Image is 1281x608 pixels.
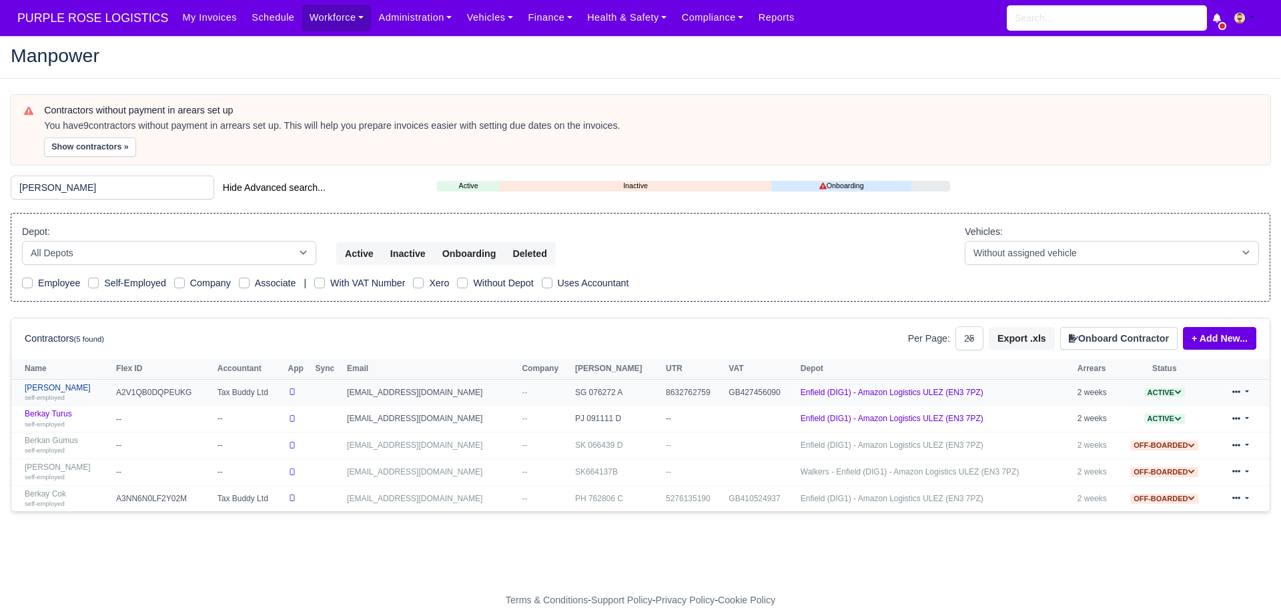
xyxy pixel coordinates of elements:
label: Per Page: [908,331,950,346]
th: VAT [725,359,797,379]
label: Xero [429,276,449,291]
td: PH 762806 C [572,485,663,511]
a: Reports [751,5,802,31]
button: Onboarding [434,242,505,265]
input: Search... [1007,5,1207,31]
div: Manpower [1,35,1280,79]
th: App [285,359,312,379]
a: [PERSON_NAME] self-employed [25,383,109,402]
th: Accountant [214,359,285,379]
td: GB427456090 [725,379,797,406]
label: Uses Accountant [558,276,629,291]
label: Self-Employed [104,276,166,291]
a: Workforce [302,5,372,31]
td: [EMAIL_ADDRESS][DOMAIN_NAME] [344,406,518,432]
td: [EMAIL_ADDRESS][DOMAIN_NAME] [344,379,518,406]
a: Privacy Policy [656,595,715,605]
a: Active [437,180,500,192]
th: Flex ID [113,359,214,379]
td: SG 076272 A [572,379,663,406]
small: self-employed [25,420,65,428]
td: -- [214,432,285,459]
small: self-employed [25,500,65,507]
td: [EMAIL_ADDRESS][DOMAIN_NAME] [344,459,518,485]
a: Berkan Gumus self-employed [25,436,109,455]
th: Arrears [1074,359,1118,379]
label: With VAT Number [330,276,405,291]
a: Walkers - Enfield (DIG1) - Amazon Logistics ULEZ (EN3 7PZ) [801,467,1019,477]
a: Compliance [675,5,751,31]
div: Chat Widget [1041,453,1281,608]
a: Enfield (DIG1) - Amazon Logistics ULEZ (EN3 7PZ) [801,494,983,503]
a: Terms & Conditions [506,595,588,605]
a: Schedule [244,5,302,31]
div: + Add New... [1178,327,1256,350]
a: Health & Safety [580,5,675,31]
td: [EMAIL_ADDRESS][DOMAIN_NAME] [344,432,518,459]
small: self-employed [25,446,65,454]
a: Active [1144,414,1185,423]
h6: Contractors without payment in arears set up [44,105,1257,116]
td: -- [113,406,214,432]
td: Tax Buddy Ltd [214,379,285,406]
label: Vehicles: [965,224,1003,240]
a: PURPLE ROSE LOGISTICS [11,5,175,31]
label: Depot: [22,224,50,240]
td: Tax Buddy Ltd [214,485,285,511]
td: -- [663,432,725,459]
label: Employee [38,276,80,291]
th: Depot [797,359,1074,379]
td: -- [663,459,725,485]
a: Inactive [500,180,771,192]
div: - - - [260,593,1021,608]
td: -- [214,459,285,485]
a: Berkay Turus self-employed [25,409,109,428]
div: You have contractors without payment in arrears set up. This will help you prepare invoices easie... [44,119,1257,133]
a: My Invoices [175,5,244,31]
td: A3NN6N0LF2Y02M [113,485,214,511]
a: Enfield (DIG1) - Amazon Logistics ULEZ (EN3 7PZ) [801,440,983,450]
a: Berkay Cok self-employed [25,489,109,509]
th: Company [518,359,572,379]
td: [EMAIL_ADDRESS][DOMAIN_NAME] [344,485,518,511]
strong: 9 [83,120,89,131]
button: Show contractors » [44,137,136,157]
span: Active [1144,414,1185,424]
a: Active [1144,388,1185,397]
a: Finance [520,5,580,31]
span: -- [522,388,527,397]
a: + Add New... [1183,327,1256,350]
td: A2V1QB0DQPEUKG [113,379,214,406]
a: Vehicles [460,5,521,31]
a: Cookie Policy [718,595,775,605]
label: Without Depot [473,276,533,291]
h2: Manpower [11,46,1270,65]
small: self-employed [25,473,65,481]
td: 2 weeks [1074,432,1118,459]
span: -- [522,467,527,477]
td: -- [663,406,725,432]
td: PJ 091111 D [572,406,663,432]
span: -- [522,494,527,503]
small: (5 found) [74,335,105,343]
th: Email [344,359,518,379]
button: Export .xls [989,327,1055,350]
td: 2 weeks [1074,379,1118,406]
td: 5276135190 [663,485,725,511]
th: [PERSON_NAME] [572,359,663,379]
span: Active [1144,388,1185,398]
button: Deleted [504,242,555,265]
label: Company [190,276,231,291]
td: GB410524937 [725,485,797,511]
a: Onboarding [771,180,911,192]
button: Hide Advanced search... [214,176,334,199]
input: Search (by name, email, transporter id) ... [11,176,214,200]
td: -- [214,406,285,432]
a: [PERSON_NAME] self-employed [25,463,109,482]
h6: Contractors [25,333,104,344]
label: Associate [255,276,296,291]
a: Enfield (DIG1) - Amazon Logistics ULEZ (EN3 7PZ) [801,388,983,397]
small: self-employed [25,394,65,401]
td: 2 weeks [1074,406,1118,432]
